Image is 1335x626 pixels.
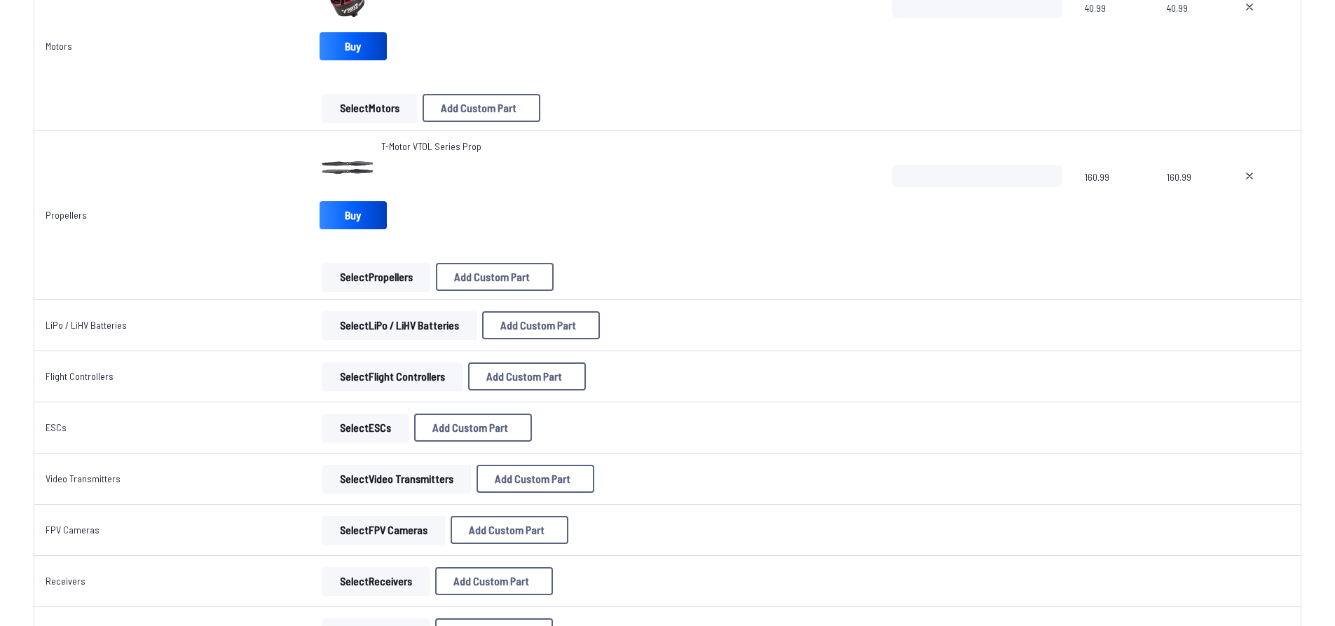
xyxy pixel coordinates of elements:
button: Add Custom Part [436,263,554,291]
span: Add Custom Part [453,576,529,587]
a: ESCs [46,421,67,433]
a: Propellers [46,209,87,221]
span: T-Motor VTOL Series Prop [381,140,481,152]
img: image [320,140,376,196]
a: SelectFlight Controllers [320,362,465,390]
a: SelectReceivers [320,567,432,595]
button: SelectFlight Controllers [322,362,463,390]
span: Add Custom Part [469,524,545,536]
button: SelectPropellers [322,263,430,291]
button: SelectVideo Transmitters [322,465,471,493]
span: Add Custom Part [500,320,576,331]
button: Add Custom Part [435,567,553,595]
button: SelectReceivers [322,567,430,595]
a: SelectFPV Cameras [320,516,448,544]
button: SelectLiPo / LiHV Batteries [322,311,477,339]
a: Buy [320,201,387,229]
button: Add Custom Part [477,465,594,493]
a: SelectVideo Transmitters [320,465,474,493]
button: Add Custom Part [414,414,532,442]
button: Add Custom Part [482,311,600,339]
span: Add Custom Part [495,473,570,484]
a: Buy [320,32,387,60]
a: Flight Controllers [46,370,114,382]
a: SelectMotors [320,94,420,122]
a: FPV Cameras [46,524,100,536]
a: Video Transmitters [46,472,121,484]
button: SelectFPV Cameras [322,516,445,544]
button: Add Custom Part [423,94,540,122]
button: SelectESCs [322,414,409,442]
a: SelectLiPo / LiHV Batteries [320,311,479,339]
span: 160.99 [1085,165,1144,232]
a: Motors [46,40,72,52]
a: LiPo / LiHV Batteries [46,319,127,331]
a: T-Motor VTOL Series Prop [381,140,481,154]
span: 160.99 [1167,165,1210,232]
a: SelectPropellers [320,263,433,291]
span: Add Custom Part [486,371,562,382]
a: SelectESCs [320,414,411,442]
button: Add Custom Part [451,516,568,544]
span: Add Custom Part [441,102,516,114]
a: Receivers [46,575,85,587]
span: Add Custom Part [454,271,530,283]
button: Add Custom Part [468,362,586,390]
button: SelectMotors [322,94,417,122]
span: Add Custom Part [432,422,508,433]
